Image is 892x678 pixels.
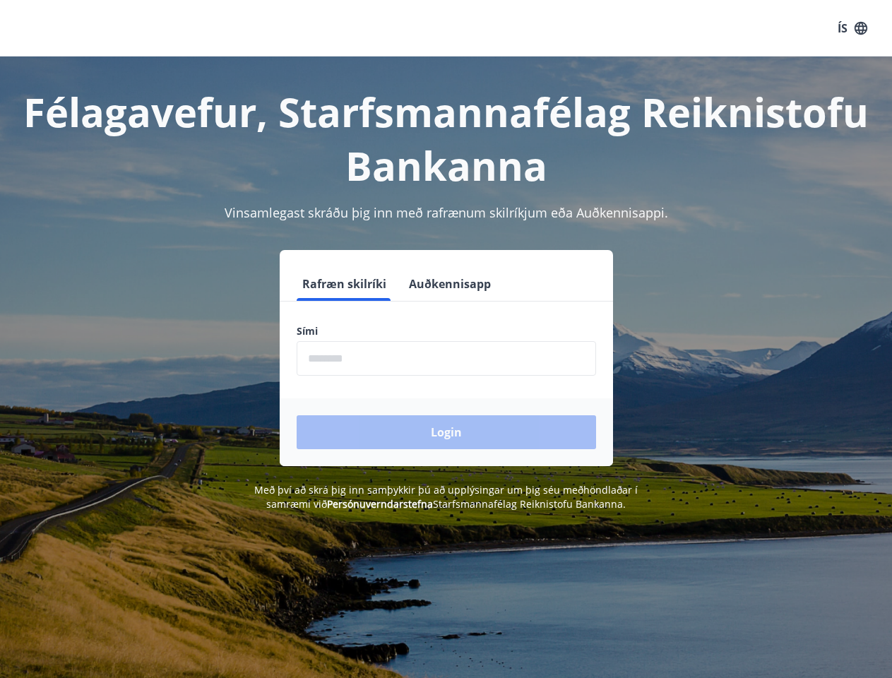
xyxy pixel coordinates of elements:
[254,483,638,511] span: Með því að skrá þig inn samþykkir þú að upplýsingar um þig séu meðhöndlaðar í samræmi við Starfsm...
[17,85,875,192] h1: Félagavefur, Starfsmannafélag Reiknistofu Bankanna
[830,16,875,41] button: ÍS
[297,324,596,338] label: Sími
[225,204,668,221] span: Vinsamlegast skráðu þig inn með rafrænum skilríkjum eða Auðkennisappi.
[403,267,496,301] button: Auðkennisapp
[297,267,392,301] button: Rafræn skilríki
[327,497,433,511] a: Persónuverndarstefna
